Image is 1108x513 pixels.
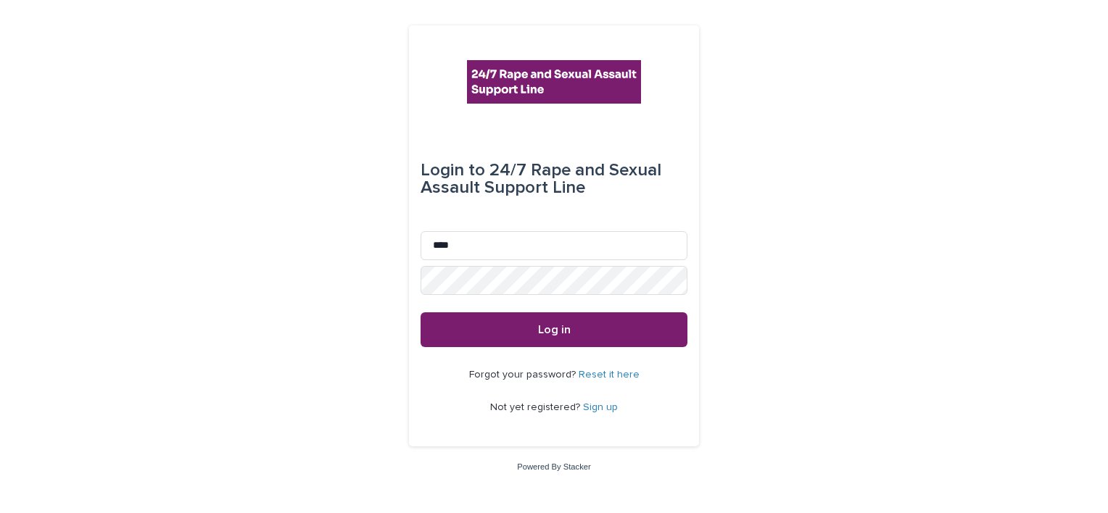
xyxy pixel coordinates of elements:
a: Powered By Stacker [517,462,590,471]
a: Sign up [583,402,618,412]
span: Login to [421,162,485,179]
div: 24/7 Rape and Sexual Assault Support Line [421,150,687,208]
span: Log in [538,324,571,335]
span: Not yet registered? [490,402,583,412]
img: rhQMoQhaT3yELyF149Cw [467,60,641,104]
button: Log in [421,312,687,347]
span: Forgot your password? [469,370,579,380]
a: Reset it here [579,370,640,380]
